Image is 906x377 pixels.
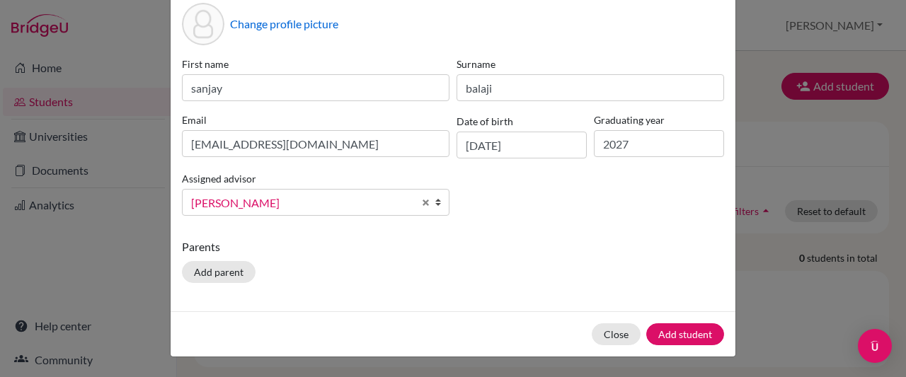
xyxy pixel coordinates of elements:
[592,323,641,345] button: Close
[457,114,513,129] label: Date of birth
[182,171,256,186] label: Assigned advisor
[594,112,724,127] label: Graduating year
[182,238,724,255] p: Parents
[191,194,413,212] span: [PERSON_NAME]
[858,329,892,363] div: Open Intercom Messenger
[182,57,449,71] label: First name
[457,57,724,71] label: Surname
[457,132,587,158] input: dd/mm/yyyy
[646,323,724,345] button: Add student
[182,261,256,283] button: Add parent
[182,112,449,127] label: Email
[182,3,224,45] div: Profile picture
